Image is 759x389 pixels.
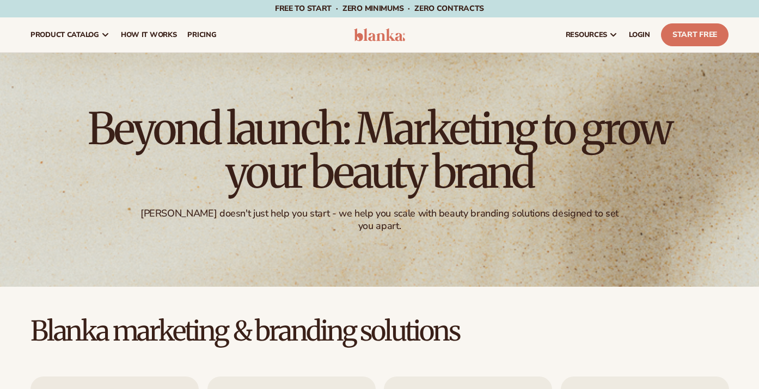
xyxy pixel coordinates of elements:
span: product catalog [30,30,99,39]
a: product catalog [25,17,115,52]
a: How It Works [115,17,182,52]
span: Free to start · ZERO minimums · ZERO contracts [275,3,484,14]
a: pricing [182,17,222,52]
h1: Beyond launch: Marketing to grow your beauty brand [80,107,679,194]
a: resources [560,17,623,52]
img: logo [354,28,405,41]
a: Start Free [661,23,729,46]
span: LOGIN [629,30,650,39]
a: LOGIN [623,17,656,52]
span: pricing [187,30,216,39]
span: How It Works [121,30,177,39]
div: [PERSON_NAME] doesn't just help you start - we help you scale with beauty branding solutions desi... [132,207,627,233]
span: resources [566,30,607,39]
